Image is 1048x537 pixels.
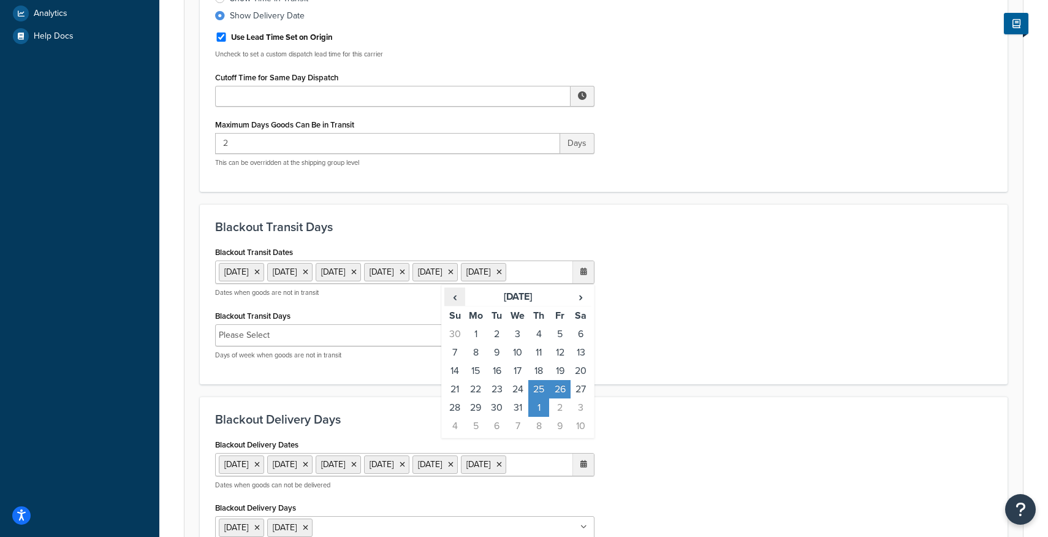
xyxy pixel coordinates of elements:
[444,325,465,343] td: 30
[215,351,594,360] p: Days of week when goods are not in transit
[444,417,465,435] td: 4
[9,2,150,25] a: Analytics
[560,133,594,154] span: Days
[219,263,264,281] li: [DATE]
[465,362,486,380] td: 15
[267,263,313,281] li: [DATE]
[461,455,506,474] li: [DATE]
[316,455,361,474] li: [DATE]
[215,248,293,257] label: Blackout Transit Dates
[465,417,486,435] td: 5
[9,25,150,47] a: Help Docs
[487,343,507,362] td: 9
[571,288,591,305] span: ›
[549,343,570,362] td: 12
[571,325,591,343] td: 6
[215,311,290,321] label: Blackout Transit Days
[465,343,486,362] td: 8
[215,120,354,129] label: Maximum Days Goods Can Be in Transit
[528,362,549,380] td: 18
[487,307,507,326] th: Tu
[528,417,549,435] td: 8
[487,417,507,435] td: 6
[528,398,549,417] td: 1
[487,325,507,343] td: 2
[34,9,67,19] span: Analytics
[507,325,528,343] td: 3
[571,362,591,380] td: 20
[444,380,465,398] td: 21
[549,307,570,326] th: Fr
[1005,494,1036,525] button: Open Resource Center
[465,288,570,307] th: [DATE]
[507,398,528,417] td: 31
[571,417,591,435] td: 10
[445,288,465,305] span: ‹
[215,440,298,449] label: Blackout Delivery Dates
[571,398,591,417] td: 3
[465,307,486,326] th: Mo
[215,288,594,297] p: Dates when goods are not in transit
[487,380,507,398] td: 23
[267,455,313,474] li: [DATE]
[507,417,528,435] td: 7
[465,398,486,417] td: 29
[444,398,465,417] td: 28
[412,455,458,474] li: [DATE]
[487,398,507,417] td: 30
[215,50,594,59] p: Uncheck to set a custom dispatch lead time for this carrier
[364,263,409,281] li: [DATE]
[34,31,74,42] span: Help Docs
[364,455,409,474] li: [DATE]
[549,362,570,380] td: 19
[487,362,507,380] td: 16
[215,220,992,234] h3: Blackout Transit Days
[507,380,528,398] td: 24
[219,327,270,344] li: Please Select
[571,380,591,398] td: 27
[316,263,361,281] li: [DATE]
[444,343,465,362] td: 7
[1004,13,1028,34] button: Show Help Docs
[549,380,570,398] td: 26
[444,307,465,326] th: Su
[528,343,549,362] td: 11
[215,481,594,490] p: Dates when goods can not be delivered
[465,380,486,398] td: 22
[461,263,506,281] li: [DATE]
[465,325,486,343] td: 1
[215,413,992,426] h3: Blackout Delivery Days
[273,521,297,534] span: [DATE]
[215,503,296,512] label: Blackout Delivery Days
[528,380,549,398] td: 25
[444,362,465,380] td: 14
[571,343,591,362] td: 13
[549,398,570,417] td: 2
[219,455,264,474] li: [DATE]
[412,263,458,281] li: [DATE]
[230,10,305,22] div: Show Delivery Date
[224,521,248,534] span: [DATE]
[215,158,594,167] p: This can be overridden at the shipping group level
[507,343,528,362] td: 10
[549,325,570,343] td: 5
[528,307,549,326] th: Th
[507,307,528,326] th: We
[571,307,591,326] th: Sa
[549,417,570,435] td: 9
[215,73,338,82] label: Cutoff Time for Same Day Dispatch
[231,32,333,43] label: Use Lead Time Set on Origin
[528,325,549,343] td: 4
[507,362,528,380] td: 17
